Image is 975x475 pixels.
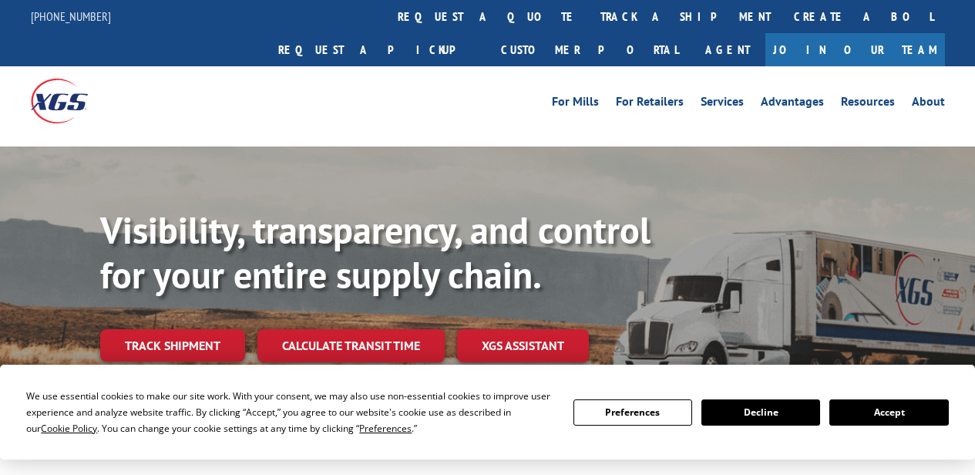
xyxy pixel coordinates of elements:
a: XGS ASSISTANT [457,329,589,362]
button: Decline [701,399,820,426]
span: Preferences [359,422,412,435]
div: We use essential cookies to make our site work. With your consent, we may also use non-essential ... [26,388,554,436]
a: Calculate transit time [257,329,445,362]
a: About [912,96,945,113]
a: Customer Portal [489,33,690,66]
a: Join Our Team [765,33,945,66]
a: Track shipment [100,329,245,362]
a: Resources [841,96,895,113]
b: Visibility, transparency, and control for your entire supply chain. [100,206,651,298]
a: For Mills [552,96,599,113]
button: Accept [829,399,948,426]
a: Advantages [761,96,824,113]
button: Preferences [573,399,692,426]
a: Services [701,96,744,113]
a: For Retailers [616,96,684,113]
a: Request a pickup [267,33,489,66]
span: Cookie Policy [41,422,97,435]
a: Agent [690,33,765,66]
a: [PHONE_NUMBER] [31,8,111,24]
